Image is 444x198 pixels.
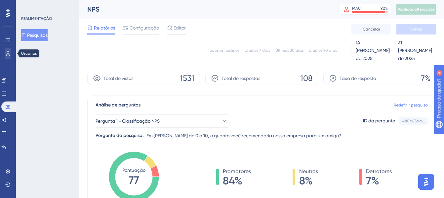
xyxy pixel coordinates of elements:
[351,24,391,34] button: Cancelar
[356,38,390,62] div: 14 [PERSON_NAME] de 2025
[416,172,436,192] iframe: UserGuiding AI Assistant Launcher
[60,3,62,9] div: 4
[96,114,228,128] button: Pergunta 1 - Classificação NPS
[174,24,186,32] span: Editor
[96,101,141,109] span: Análise de perguntas
[396,4,436,15] button: Publicar alterações
[421,73,430,84] span: 7%
[208,48,239,53] div: Todos os horários
[363,117,396,125] div: ID da pergunta:
[87,5,322,14] div: NPS
[103,74,133,82] span: Total de vistos
[309,48,337,53] div: Últimos 90 dias
[94,24,115,32] span: Relatórios
[381,6,388,11] div: %
[223,167,251,175] span: Promotores
[223,175,251,186] span: 84%
[366,175,392,186] span: 7%
[366,167,392,175] span: Detratores
[122,167,145,173] tspan: Pontuação
[410,27,422,32] span: Salvar
[96,132,144,140] div: Pergunta da pesquisa:
[340,74,376,82] span: Taxa de resposta
[352,6,361,11] div: MAU
[180,73,194,84] span: 1531
[300,73,312,84] span: 108
[394,102,428,108] a: Redefinir pesquisa
[402,118,425,124] div: 4d0a83aa...
[381,6,385,11] font: 92
[398,7,435,12] span: Publicar alterações
[275,48,303,53] div: Últimos 30 dias
[129,174,139,186] tspan: 77
[96,117,160,125] span: Pergunta 1 - Classificação NPS
[299,175,318,186] span: 8%
[222,74,260,82] span: Total de respostas
[21,16,52,21] div: REALIMENTAÇÃO
[396,24,436,34] button: Salvar
[27,31,48,39] font: Pesquisas
[130,24,159,32] span: Configuração
[16,2,55,10] span: Precisa de ajuda?
[299,167,318,175] span: Neutros
[363,27,380,32] span: Cancelar
[398,38,434,62] div: 31 [PERSON_NAME] de 2025
[245,48,270,53] div: Últimos 7 dias
[21,29,48,41] button: Pesquisas
[146,132,341,140] span: Em [PERSON_NAME] de 0 a 10, o quanto você recomendaria nossa empresa para um amigo?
